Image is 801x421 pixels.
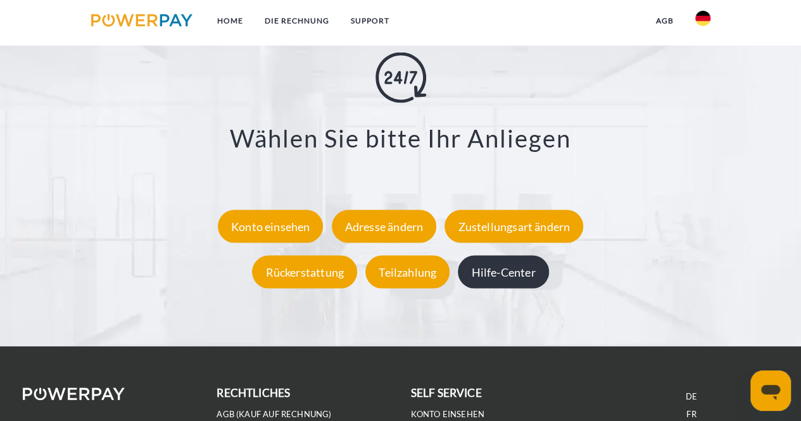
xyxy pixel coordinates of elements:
[686,391,697,402] a: DE
[750,370,791,411] iframe: Schaltfläche zum Öffnen des Messaging-Fensters
[339,9,400,32] a: SUPPORT
[253,9,339,32] a: DIE RECHNUNG
[441,219,586,233] a: Zustellungsart ändern
[455,265,552,279] a: Hilfe-Center
[252,255,357,288] div: Rückerstattung
[645,9,684,32] a: agb
[375,53,426,103] img: online-shopping.svg
[215,219,327,233] a: Konto einsehen
[217,386,290,399] b: rechtliches
[445,210,583,242] div: Zustellungsart ändern
[695,11,710,26] img: de
[458,255,548,288] div: Hilfe-Center
[365,255,450,288] div: Teilzahlung
[91,14,193,27] img: logo-powerpay.svg
[56,123,745,154] h3: Wählen Sie bitte Ihr Anliegen
[686,409,696,420] a: FR
[411,409,485,420] a: Konto einsehen
[362,265,453,279] a: Teilzahlung
[329,219,440,233] a: Adresse ändern
[249,265,360,279] a: Rückerstattung
[411,386,482,399] b: self service
[217,409,331,420] a: AGB (Kauf auf Rechnung)
[218,210,324,242] div: Konto einsehen
[332,210,437,242] div: Adresse ändern
[206,9,253,32] a: Home
[23,387,125,400] img: logo-powerpay-white.svg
